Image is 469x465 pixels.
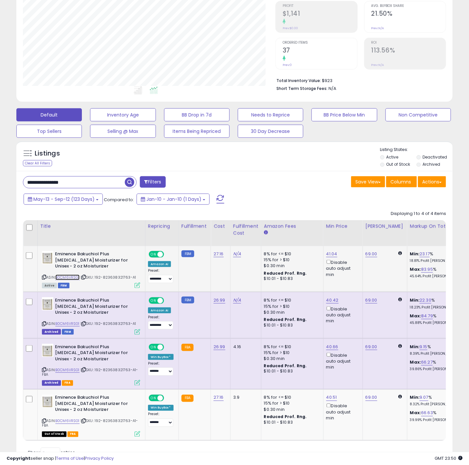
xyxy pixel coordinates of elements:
div: 3.9 [233,395,256,401]
div: Preset: [148,361,174,376]
span: | SKU: 192-823638321763-A1-FBA [42,367,138,377]
span: ON [149,344,158,350]
button: Actions [418,176,446,187]
div: $10.01 - $10.83 [264,369,318,374]
span: FBM [62,329,74,335]
div: Disable auto adjust min [326,305,358,324]
button: Selling @ Max [90,125,156,138]
span: OFF [163,298,174,304]
div: Cost [214,223,228,230]
div: Disable auto adjust min [326,402,358,421]
button: Default [16,108,82,121]
p: Listing States: [380,147,453,153]
span: FBA [62,380,73,386]
h2: 37 [283,47,357,55]
div: seller snap | | [7,455,114,462]
span: OFF [163,252,174,257]
div: 8% for <= $10 [264,251,318,257]
div: 15% for > $10 [264,350,318,356]
div: Amazon Fees [264,223,321,230]
small: Prev: N/A [371,63,384,67]
span: Listings that have been deleted from Seller Central [42,380,61,386]
b: Max: [410,313,422,319]
div: ASIN: [42,251,140,287]
button: BB Price Below Min [311,108,377,121]
b: Eminence Bakuchiol Plus [MEDICAL_DATA] Moisturizer for Unisex - 2 oz Moisturizer [55,344,135,364]
div: % [410,266,464,279]
b: Reduced Prof. Rng. [264,363,307,369]
span: Profit [283,4,357,8]
div: $0.30 min [264,356,318,362]
button: 30 Day Decrease [238,125,303,138]
div: $0.30 min [264,309,318,315]
a: 40.51 [326,394,337,401]
label: Archived [422,161,440,167]
p: 45.88% Profit [PERSON_NAME] [410,321,464,325]
div: $0.30 min [264,263,318,269]
div: Repricing [148,223,176,230]
a: 69.00 [366,297,377,304]
button: Filters [140,176,165,188]
a: 84.79 [421,313,433,319]
a: 40.66 [326,344,338,350]
div: Amazon AI [148,261,171,267]
a: 27.16 [214,394,224,401]
b: Reduced Prof. Rng. [264,414,307,420]
button: BB Drop in 7d [164,108,230,121]
div: $0.30 min [264,407,318,413]
span: OFF [163,395,174,401]
h5: Listings [35,149,60,158]
a: N/A [233,297,241,304]
b: Max: [410,410,422,416]
div: ASIN: [42,344,140,385]
div: Amazon AI [148,307,171,313]
span: Jan-10 - Jan-10 (1 Days) [146,196,201,202]
a: Privacy Policy [85,455,114,461]
p: 45.64% Profit [PERSON_NAME] [410,274,464,279]
b: Min: [410,251,420,257]
h2: $1,141 [283,10,357,19]
p: 8.39% Profit [PERSON_NAME] [410,351,464,356]
span: Ordered Items [283,41,357,45]
button: Save View [351,176,385,187]
span: May-13 - Sep-12 (123 Days) [33,196,95,202]
p: 39.86% Profit [PERSON_NAME] [410,367,464,371]
div: $10.01 - $10.83 [264,323,318,328]
span: FBM [58,283,70,288]
small: FBM [181,297,194,304]
span: ROI [371,41,446,45]
a: B0CM6VRSG1 [55,275,80,280]
small: Prev: 0 [283,63,292,67]
span: OFF [163,344,174,350]
label: Deactivated [422,154,447,160]
img: 41Cb2YwS0ZL._SL40_.jpg [42,344,53,357]
b: Eminence Bakuchiol Plus [MEDICAL_DATA] Moisturizer for Unisex - 2 oz Moisturizer [55,297,135,317]
div: $10.01 - $10.83 [264,276,318,282]
strong: Copyright [7,455,30,461]
b: Min: [410,297,420,303]
a: 40.42 [326,297,339,304]
b: Eminence Bakuchiol Plus [MEDICAL_DATA] Moisturizer for Unisex - 2 oz Moisturizer [55,251,135,271]
p: 18.23% Profit [PERSON_NAME] [410,305,464,310]
small: Prev: N/A [371,26,384,30]
div: % [410,344,464,356]
div: Title [40,223,142,230]
b: Min: [410,394,420,401]
span: Listings that have been deleted from Seller Central [42,329,61,335]
span: Avg. Buybox Share [371,4,446,8]
button: Top Sellers [16,125,82,138]
span: | SKU: 192-823638321763-A1-FBA [42,418,138,428]
button: Inventory Age [90,108,156,121]
button: Needs to Reprice [238,108,303,121]
a: 26.99 [214,297,225,304]
b: Short Term Storage Fees: [276,86,328,91]
div: % [410,410,464,422]
a: N/A [233,251,241,257]
span: Columns [390,179,411,185]
b: Min: [410,344,420,350]
small: FBA [181,395,194,402]
small: Amazon Fees. [264,230,268,236]
span: All listings that are currently out of stock and unavailable for purchase on Amazon [42,432,66,437]
div: Disable auto adjust min [326,351,358,370]
div: ASIN: [42,297,140,334]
